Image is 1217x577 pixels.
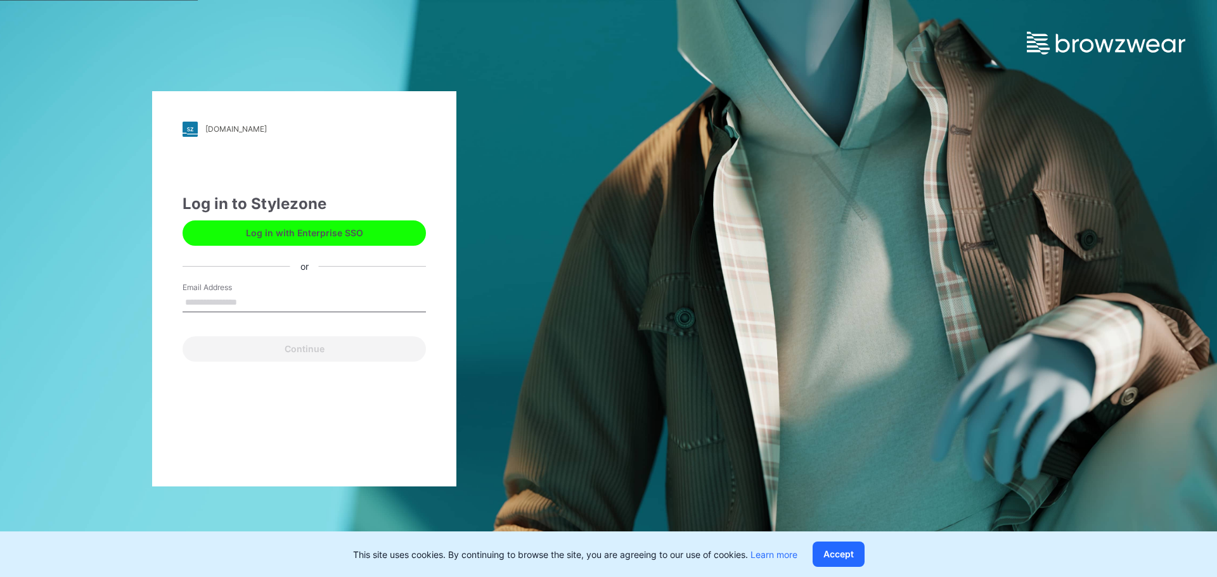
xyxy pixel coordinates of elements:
[183,122,198,137] img: stylezone-logo.562084cfcfab977791bfbf7441f1a819.svg
[353,548,797,561] p: This site uses cookies. By continuing to browse the site, you are agreeing to our use of cookies.
[183,220,426,246] button: Log in with Enterprise SSO
[750,549,797,560] a: Learn more
[1027,32,1185,54] img: browzwear-logo.e42bd6dac1945053ebaf764b6aa21510.svg
[205,124,267,134] div: [DOMAIN_NAME]
[813,542,865,567] button: Accept
[183,193,426,215] div: Log in to Stylezone
[183,282,271,293] label: Email Address
[183,122,426,137] a: [DOMAIN_NAME]
[290,260,319,273] div: or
